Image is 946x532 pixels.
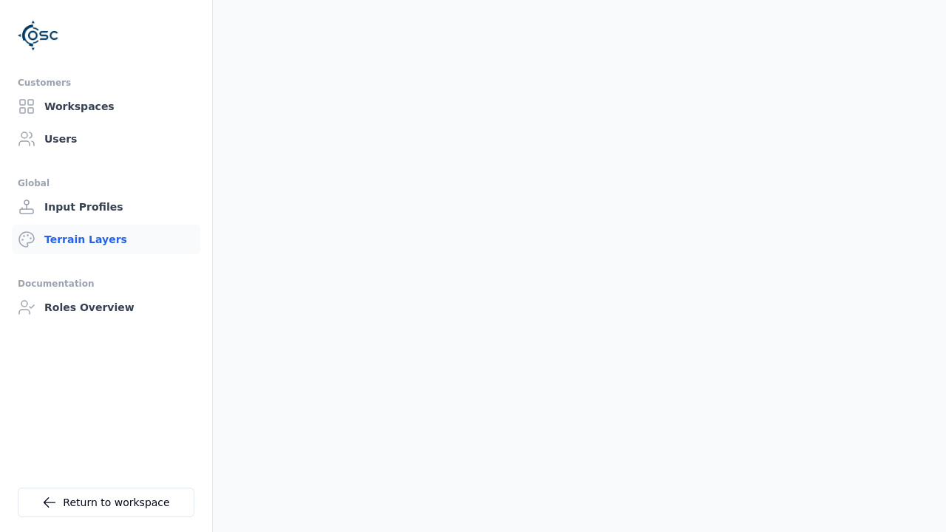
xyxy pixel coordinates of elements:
[18,74,194,92] div: Customers
[12,192,200,222] a: Input Profiles
[12,124,200,154] a: Users
[12,92,200,121] a: Workspaces
[18,15,59,56] img: Logo
[18,275,194,293] div: Documentation
[12,225,200,254] a: Terrain Layers
[12,293,200,322] a: Roles Overview
[18,488,194,517] a: Return to workspace
[18,174,194,192] div: Global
